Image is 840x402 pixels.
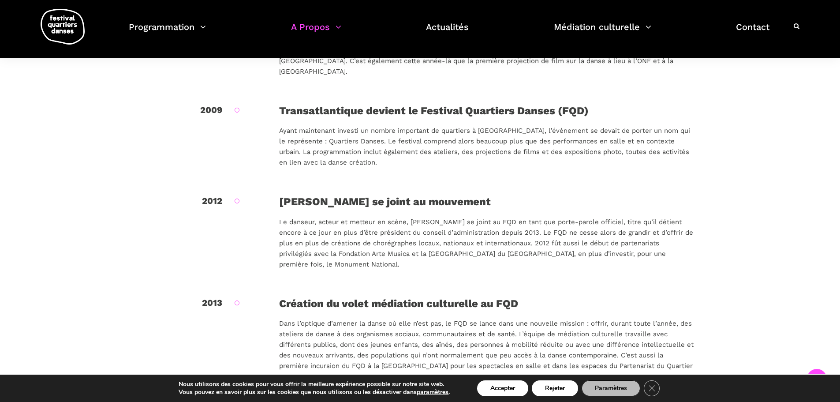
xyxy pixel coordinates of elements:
img: logo-fqd-med [41,9,85,45]
div: 2009 [147,102,279,117]
a: A Propos [291,19,341,45]
p: Ayant maintenant investi un nombre important de quartiers à [GEOGRAPHIC_DATA], l’événement se dev... [279,125,694,168]
div: Transatlantique devient le Festival Quartiers Danses (FQD) [279,102,694,119]
a: Médiation culturelle [554,19,651,45]
a: Actualités [426,19,469,45]
div: Création du volet médiation culturelle au FQD [279,295,694,312]
p: Nous utilisons des cookies pour vous offrir la meilleure expérience possible sur notre site web. [179,380,450,388]
button: paramètres [417,388,448,396]
button: Paramètres [582,380,640,396]
button: Accepter [477,380,528,396]
p: Vous pouvez en savoir plus sur les cookies que nous utilisons ou les désactiver dans . [179,388,450,396]
div: 2013 [147,295,279,310]
div: [PERSON_NAME] se joint au mouvement [279,193,694,210]
a: Contact [736,19,769,45]
div: 2012 [147,193,279,208]
button: Rejeter [532,380,578,396]
button: Close GDPR Cookie Banner [644,380,660,396]
p: Le danseur, acteur et metteur en scène, [PERSON_NAME] se joint au FQD en tant que porte-parole of... [279,217,694,270]
a: Programmation [129,19,206,45]
p: Dans l’optique d’amener la danse où elle n’est pas, le FQD se lance dans une nouvelle mission : o... [279,318,694,382]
